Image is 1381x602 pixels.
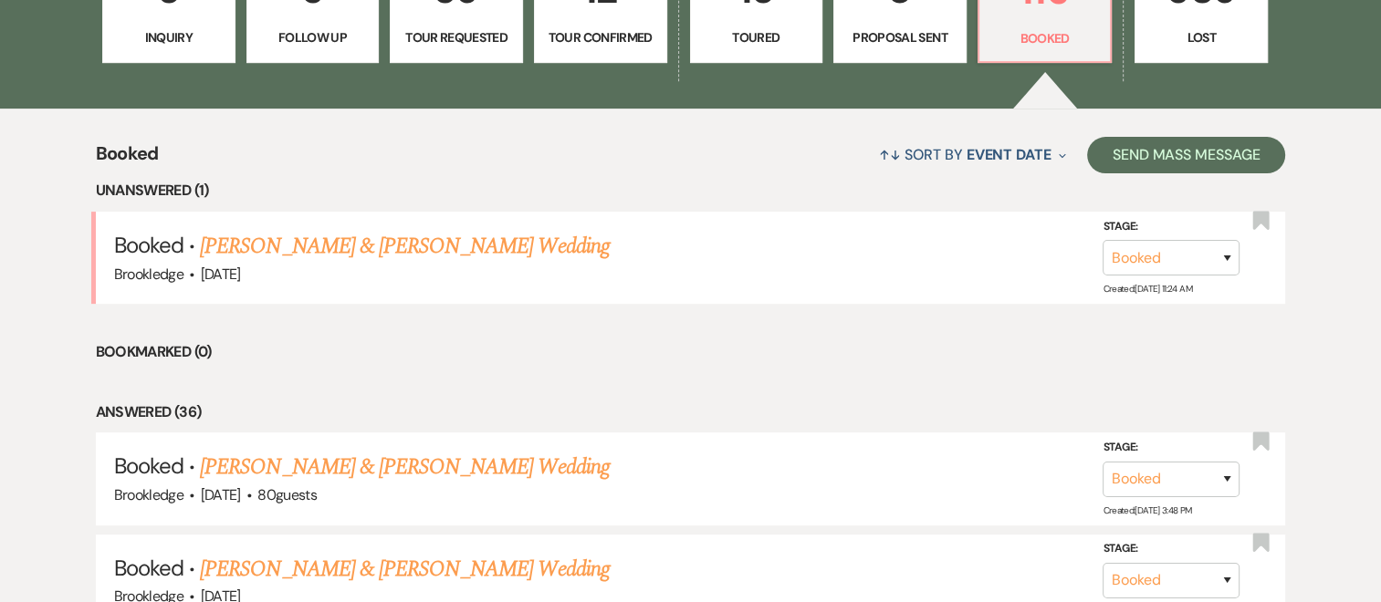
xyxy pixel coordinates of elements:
span: Booked [114,554,183,582]
span: Brookledge [114,265,184,284]
p: Tour Confirmed [546,27,655,47]
li: Answered (36) [96,400,1286,424]
span: Created: [DATE] 3:48 PM [1103,504,1191,516]
span: 80 guests [257,485,317,504]
label: Stage: [1103,539,1240,559]
li: Bookmarked (0) [96,340,1286,364]
span: Booked [96,140,159,179]
span: [DATE] [201,485,241,504]
label: Stage: [1103,217,1240,237]
li: Unanswered (1) [96,179,1286,202]
p: Inquiry [114,27,224,47]
button: Send Mass Message [1087,137,1286,173]
p: Proposal Sent [845,27,955,47]
a: [PERSON_NAME] & [PERSON_NAME] Wedding [200,553,609,586]
a: [PERSON_NAME] & [PERSON_NAME] Wedding [200,451,609,483]
button: Sort By Event Date [872,130,1072,179]
a: [PERSON_NAME] & [PERSON_NAME] Wedding [200,230,609,263]
p: Lost [1146,27,1256,47]
p: Follow Up [258,27,368,47]
span: Brookledge [114,485,184,504]
span: Booked [114,231,183,259]
label: Stage: [1103,438,1240,458]
span: ↑↓ [879,145,901,164]
span: [DATE] [201,265,241,284]
p: Toured [702,27,811,47]
span: Created: [DATE] 11:24 AM [1103,283,1191,295]
span: Booked [114,451,183,480]
p: Booked [990,28,1100,48]
p: Tour Requested [402,27,511,47]
span: Event Date [967,145,1051,164]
